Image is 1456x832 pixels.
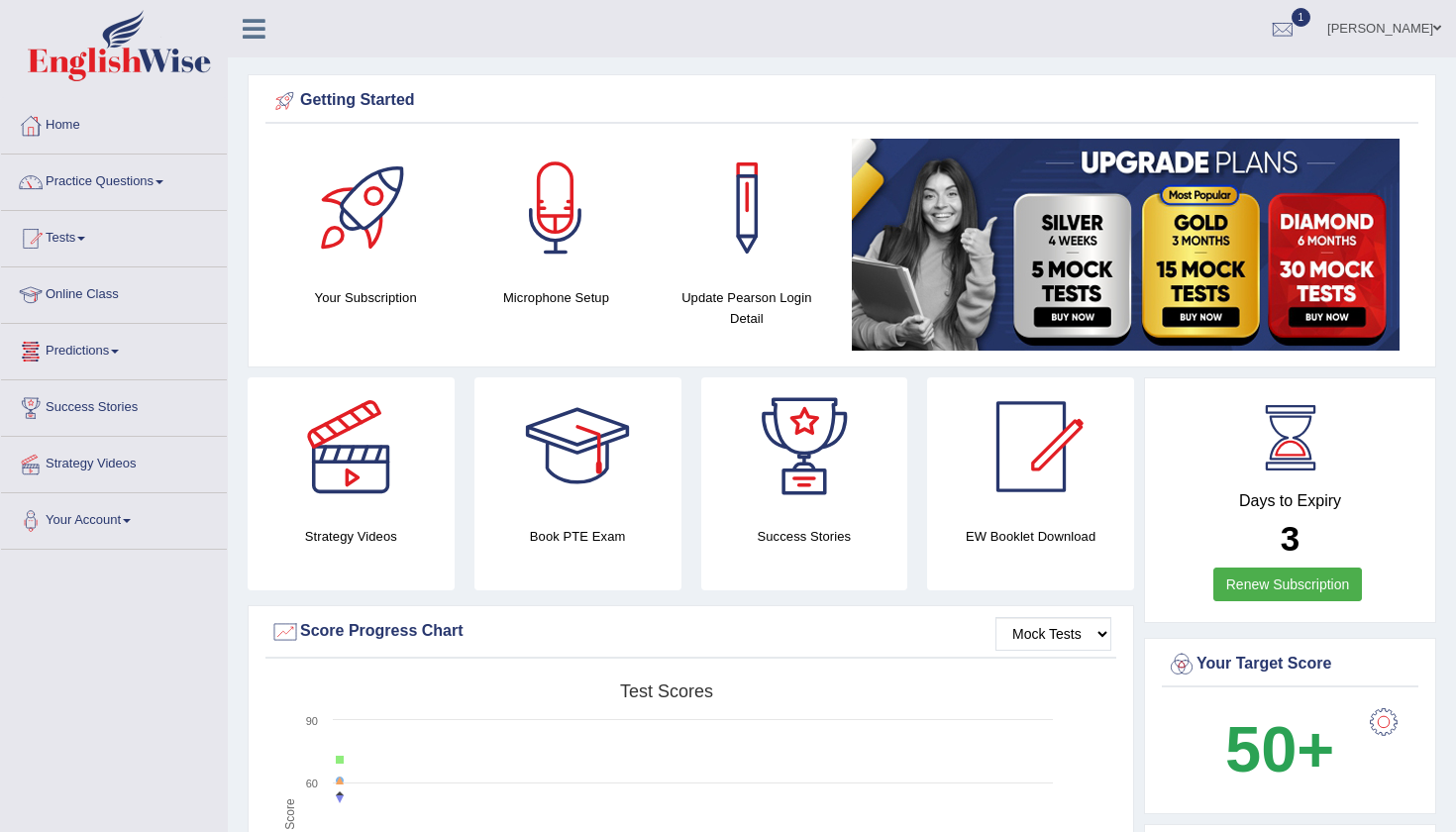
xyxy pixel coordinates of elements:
[701,526,908,547] h4: Success Stories
[280,287,451,308] h4: Your Subscription
[1,380,227,430] a: Success Stories
[248,526,455,547] h4: Strategy Videos
[1,324,227,373] a: Predictions
[1,211,227,260] a: Tests
[1281,519,1300,558] b: 3
[1292,8,1311,27] span: 1
[1,98,227,148] a: Home
[1,155,227,204] a: Practice Questions
[306,778,318,789] text: 60
[270,617,1111,647] div: Score Progress Chart
[620,681,713,701] tspan: Test scores
[1167,492,1413,510] h4: Days to Expiry
[474,526,681,547] h4: Book PTE Exam
[1167,650,1413,679] div: Your Target Score
[1213,568,1363,601] a: Renew Subscription
[852,139,1400,351] img: small5.jpg
[1,493,227,543] a: Your Account
[270,86,1413,116] div: Getting Started
[1225,713,1334,785] b: 50+
[306,715,318,727] text: 90
[283,798,297,830] tspan: Score
[927,526,1134,547] h4: EW Booklet Download
[1,437,227,486] a: Strategy Videos
[470,287,641,308] h4: Microphone Setup
[662,287,832,329] h4: Update Pearson Login Detail
[1,267,227,317] a: Online Class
